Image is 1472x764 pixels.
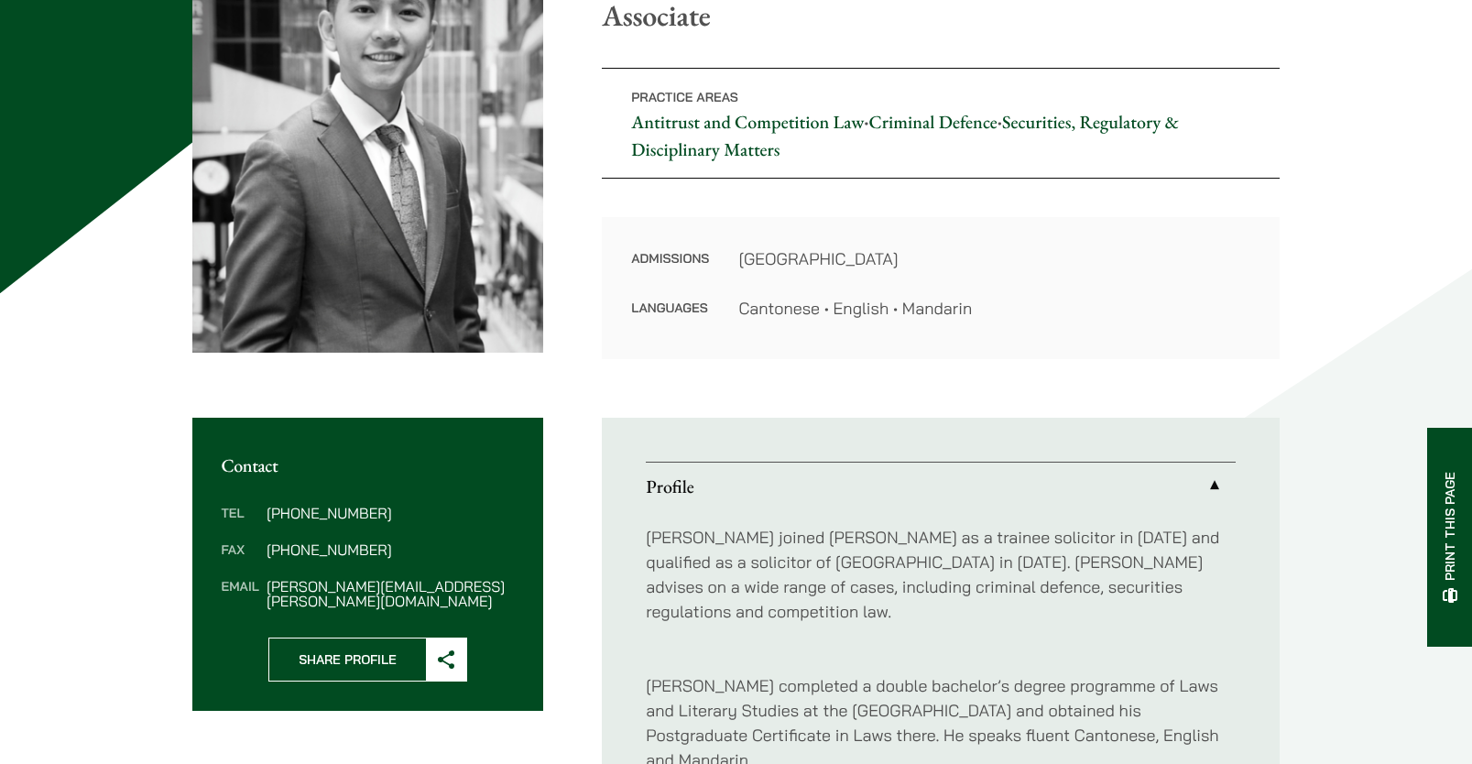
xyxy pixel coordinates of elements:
a: Profile [646,463,1236,510]
button: Share Profile [268,638,467,682]
dt: Languages [631,296,709,321]
dt: Tel [222,506,259,542]
dd: Cantonese • English • Mandarin [738,296,1250,321]
h2: Contact [222,454,515,476]
dt: Fax [222,542,259,579]
dd: [PHONE_NUMBER] [267,506,514,520]
dd: [GEOGRAPHIC_DATA] [738,246,1250,271]
dt: Admissions [631,246,709,296]
p: • • [602,68,1280,179]
dd: [PHONE_NUMBER] [267,542,514,557]
dd: [PERSON_NAME][EMAIL_ADDRESS][PERSON_NAME][DOMAIN_NAME] [267,579,514,608]
a: Antitrust and Competition Law [631,110,864,134]
span: Practice Areas [631,89,738,105]
dt: Email [222,579,259,608]
p: [PERSON_NAME] joined [PERSON_NAME] as a trainee solicitor in [DATE] and qualified as a solicitor ... [646,525,1236,624]
a: Criminal Defence [869,110,998,134]
a: Securities, Regulatory & Disciplinary Matters [631,110,1179,161]
span: Share Profile [269,638,426,681]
